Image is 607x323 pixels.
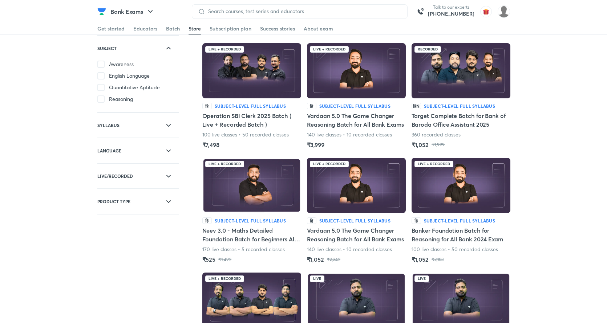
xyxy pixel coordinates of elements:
p: 360 recorded classes [412,131,461,138]
p: हिN [412,103,421,109]
p: 140 live classes • 10 recorded classes [307,246,392,253]
h5: ₹1,052 [307,255,324,264]
div: Recorded [414,46,441,53]
img: Abdul Ramzeen [498,5,510,18]
span: Awareness [109,61,134,68]
h6: LANGUAGE [97,147,121,154]
p: 100 live classes • 50 recorded classes [412,246,498,253]
img: Batch Thumbnail [202,158,301,213]
h5: Banker Foundation Batch for Reasoning for All Bank 2024 Exam [412,226,510,244]
div: Success stories [260,25,295,32]
div: Batch [166,25,180,32]
div: Get started [97,25,125,32]
a: Get started [97,23,125,34]
a: About exam [304,23,333,34]
a: Educators [133,23,157,34]
a: Success stories [260,23,295,34]
div: Live + Recorded [414,161,453,167]
div: Live [310,275,324,282]
h5: ₹1,052 [412,140,429,149]
div: Subscription plan [210,25,251,32]
div: Live + Recorded [205,161,244,167]
button: Bank Exams [106,4,159,19]
p: हि [202,217,212,224]
div: Live + Recorded [310,46,349,53]
p: हि [307,103,316,109]
img: Batch Thumbnail [412,43,510,98]
h5: Operation SBI Clerk 2025 Batch ( Live + Recorded Batch ) [202,111,301,129]
div: Store [189,25,201,32]
h6: SUBJECT [97,45,117,52]
p: हि [412,217,421,224]
h6: Subject-level full syllabus [319,103,390,109]
div: Live [414,275,429,282]
img: Batch Thumbnail [307,158,406,213]
img: avatar [480,6,492,17]
p: हि [202,103,212,109]
h5: Vardaan 5.0 The Game Changer Reasoning Batch for All Bank Exams [307,111,406,129]
div: Educators [133,25,157,32]
img: Batch Thumbnail [307,43,406,98]
img: call-us [413,4,428,19]
p: ₹1,999 [432,142,445,148]
img: Batch Thumbnail [412,158,510,213]
p: ₹2,103 [432,257,444,262]
p: हि [307,217,316,224]
img: Company Logo [97,7,106,16]
span: Quantitative Aptitude [109,84,160,91]
p: Talk to our experts [428,4,474,10]
div: Live + Recorded [310,161,349,167]
a: Batch [166,23,180,34]
h5: ₹3,999 [307,140,325,149]
h6: Subject-level full syllabus [319,217,390,224]
h6: LIVE/RECORDED [97,172,133,180]
h5: Vardaan 5.0 The Game Changer Reasoning Batch for All Bank Exams [307,226,406,244]
h6: PRODUCT TYPE [97,198,130,205]
span: English Language [109,72,150,79]
h6: Subject-level full syllabus [424,217,495,224]
p: ₹1,499 [218,257,231,262]
div: About exam [304,25,333,32]
div: Live + Recorded [205,46,244,53]
h5: ₹525 [202,255,216,264]
h6: Subject-level full syllabus [215,217,286,224]
h5: Target Complete Batch for Bank of Baroda Office Assistant 2025 [412,111,510,129]
h6: SYLLABUS [97,122,120,129]
div: Live + Recorded [205,275,244,282]
p: 140 live classes • 10 recorded classes [307,131,392,138]
h6: Subject-level full syllabus [215,103,286,109]
h5: Neev 3.0 - Maths Detailed Foundation Batch for Beginners All Banking Exam 2025 -26 [202,226,301,244]
input: Search courses, test series and educators [205,8,401,14]
span: Reasoning [109,95,133,103]
p: 100 live classes • 50 recorded classes [202,131,289,138]
h5: ₹7,498 [202,140,220,149]
h6: Subject-level full syllabus [424,103,495,109]
p: ₹2,249 [327,257,340,262]
h5: ₹1,052 [412,255,429,264]
p: 170 live classes • 5 recorded classes [202,246,285,253]
a: Subscription plan [210,23,251,34]
a: [PHONE_NUMBER] [428,10,474,17]
a: Store [189,23,201,34]
img: Batch Thumbnail [202,43,301,98]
